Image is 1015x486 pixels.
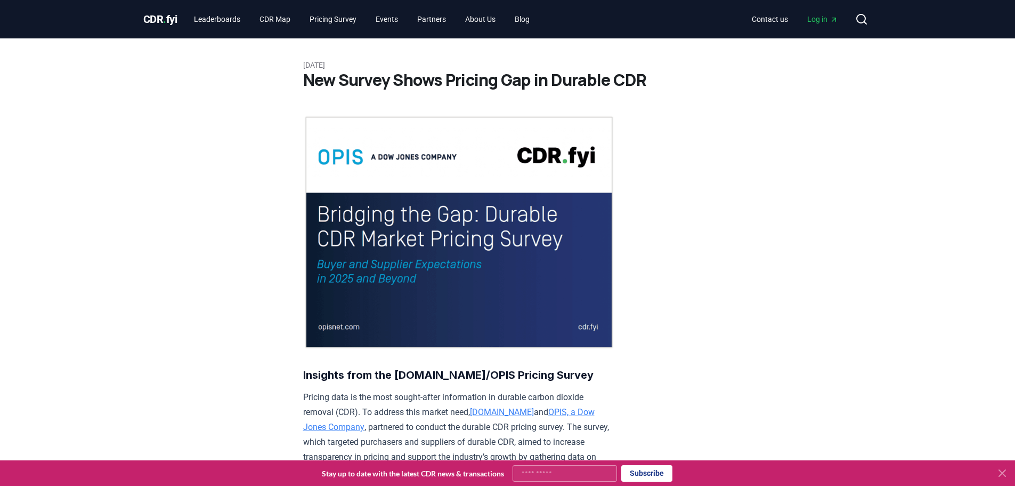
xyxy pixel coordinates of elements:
a: Partners [409,10,454,29]
a: Leaderboards [185,10,249,29]
a: Blog [506,10,538,29]
a: CDR.fyi [143,12,177,27]
span: . [163,13,166,26]
nav: Main [743,10,847,29]
a: Events [367,10,407,29]
nav: Main [185,10,538,29]
span: Log in [807,14,838,25]
a: OPIS, a Dow Jones Company [303,407,595,432]
strong: Insights from the [DOMAIN_NAME]/OPIS Pricing Survey [303,369,594,381]
p: [DATE] [303,60,712,70]
a: [DOMAIN_NAME] [470,407,534,417]
h1: New Survey Shows Pricing Gap in Durable CDR [303,70,712,90]
a: CDR Map [251,10,299,29]
a: Log in [799,10,847,29]
a: About Us [457,10,504,29]
a: Contact us [743,10,797,29]
span: CDR fyi [143,13,177,26]
img: blog post image [303,115,615,349]
p: Pricing data is the most sought-after information in durable carbon dioxide removal (CDR). To add... [303,390,615,480]
a: Pricing Survey [301,10,365,29]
